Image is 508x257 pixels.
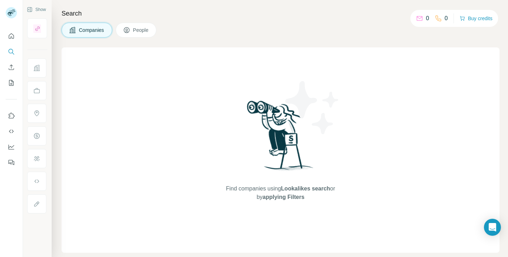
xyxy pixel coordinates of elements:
button: Search [6,45,17,58]
button: Use Surfe on LinkedIn [6,109,17,122]
span: applying Filters [262,194,304,200]
button: Buy credits [460,13,492,23]
button: Show [22,4,51,15]
button: Feedback [6,156,17,169]
p: 0 [445,14,448,23]
img: Surfe Illustration - Stars [281,76,344,139]
h4: Search [62,8,500,18]
img: Surfe Illustration - Woman searching with binoculars [244,99,317,178]
button: My lists [6,76,17,89]
span: Companies [79,27,105,34]
button: Enrich CSV [6,61,17,74]
div: Open Intercom Messenger [484,219,501,236]
button: Use Surfe API [6,125,17,138]
p: 0 [426,14,429,23]
button: Dashboard [6,141,17,153]
span: Find companies using or by [224,184,337,201]
span: Lookalikes search [281,185,330,192]
button: Quick start [6,30,17,42]
span: People [133,27,149,34]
